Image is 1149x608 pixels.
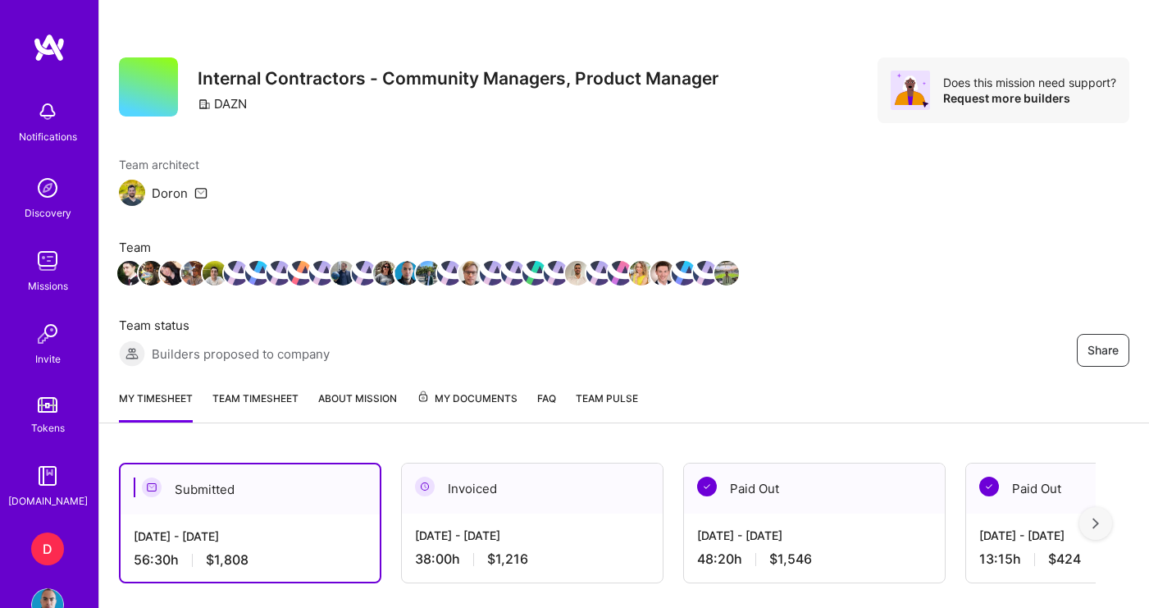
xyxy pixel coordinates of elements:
img: Team Member Avatar [181,261,206,286]
span: Builders proposed to company [152,345,330,363]
img: Team Member Avatar [416,261,440,286]
a: Team Member Avatar [503,259,524,287]
div: 38:00 h [415,551,650,568]
a: Team Member Avatar [439,259,460,287]
div: Does this mission need support? [943,75,1116,90]
div: Paid Out [684,464,945,514]
img: Team Architect [119,180,145,206]
div: Tokens [31,419,65,437]
div: [DATE] - [DATE] [134,528,367,545]
div: Discovery [25,204,71,222]
a: Team Member Avatar [716,259,737,287]
a: Team Member Avatar [417,259,439,287]
img: Team Member Avatar [586,261,611,286]
a: Team Member Avatar [460,259,481,287]
img: Team Member Avatar [288,261,312,286]
a: Team timesheet [212,390,299,423]
img: Team Member Avatar [437,261,462,286]
a: My Documents [417,390,518,423]
img: right [1092,518,1099,529]
a: Team Member Avatar [140,259,162,287]
img: Team Member Avatar [608,261,632,286]
img: Team Member Avatar [565,261,590,286]
a: Team Member Avatar [311,259,332,287]
div: DAZN [198,95,247,112]
img: Team Member Avatar [672,261,696,286]
span: Team status [119,317,330,334]
img: Builders proposed to company [119,341,145,367]
div: Invoiced [402,464,663,514]
a: Team Member Avatar [609,259,631,287]
img: Team Member Avatar [714,261,739,286]
span: $424 [1048,551,1081,568]
img: tokens [38,397,57,413]
img: Team Member Avatar [394,261,419,286]
img: Team Member Avatar [203,261,227,286]
i: icon Mail [194,186,207,199]
span: Share [1087,342,1119,359]
div: Missions [28,277,68,295]
img: Team Member Avatar [544,261,568,286]
img: teamwork [31,245,64,277]
img: Team Member Avatar [352,261,376,286]
a: Team Member Avatar [631,259,652,287]
i: icon CompanyGray [198,98,211,111]
a: Team Pulse [576,390,638,423]
a: Team Member Avatar [162,259,183,287]
a: Team Member Avatar [396,259,417,287]
img: discovery [31,171,64,204]
a: Team Member Avatar [375,259,396,287]
img: Team Member Avatar [331,261,355,286]
a: About Mission [318,390,397,423]
span: $1,216 [487,551,528,568]
img: Submitted [142,478,162,497]
img: Team Member Avatar [650,261,675,286]
span: Team Pulse [576,392,638,405]
img: Paid Out [979,477,999,496]
img: Team Member Avatar [309,261,334,286]
img: Team Member Avatar [160,261,185,286]
a: Team Member Avatar [290,259,311,287]
a: Team Member Avatar [268,259,290,287]
span: My Documents [417,390,518,408]
a: Team Member Avatar [545,259,567,287]
img: Team Member Avatar [267,261,291,286]
a: Team Member Avatar [183,259,204,287]
span: $1,808 [206,551,248,569]
div: Notifications [19,128,77,145]
a: Team Member Avatar [652,259,673,287]
div: Request more builders [943,90,1116,106]
img: Team Member Avatar [501,261,526,286]
img: Team Member Avatar [458,261,483,286]
a: Team Member Avatar [226,259,247,287]
img: logo [33,33,66,62]
div: [DATE] - [DATE] [415,527,650,544]
a: Team Member Avatar [588,259,609,287]
h3: Internal Contractors - Community Managers, Product Manager [198,68,718,89]
a: FAQ [537,390,556,423]
img: bell [31,95,64,128]
div: D [31,533,64,565]
img: Invite [31,318,64,350]
img: Team Member Avatar [245,261,270,286]
img: Team Member Avatar [629,261,654,286]
img: Team Member Avatar [693,261,718,286]
div: Doron [152,185,188,202]
img: Team Member Avatar [224,261,248,286]
a: Team Member Avatar [673,259,695,287]
img: Team Member Avatar [139,261,163,286]
a: Team Member Avatar [332,259,353,287]
img: Team Member Avatar [480,261,504,286]
img: Invoiced [415,477,435,496]
img: Avatar [891,71,930,110]
div: [DOMAIN_NAME] [8,492,88,510]
a: Team Member Avatar [481,259,503,287]
a: Team Member Avatar [524,259,545,287]
span: Team [119,239,737,256]
img: Team Member Avatar [117,261,142,286]
a: Team Member Avatar [119,259,140,287]
img: Team Member Avatar [373,261,398,286]
a: My timesheet [119,390,193,423]
a: Team Member Avatar [353,259,375,287]
a: D [27,533,68,565]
